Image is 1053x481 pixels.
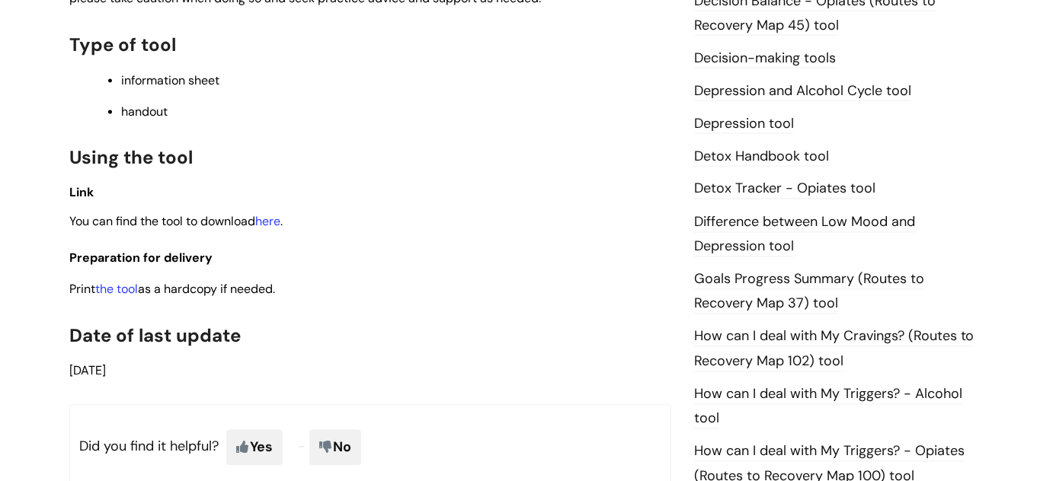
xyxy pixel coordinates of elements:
span: Print as a hardcopy if needed. [69,282,275,298]
span: Yes [226,430,283,465]
span: Preparation for delivery [69,250,213,266]
span: Using the tool [69,146,193,170]
a: Goals Progress Summary (Routes to Recovery Map 37) tool [694,270,924,314]
span: handout [121,104,168,119]
a: here [255,214,280,230]
span: information sheet [121,72,219,88]
span: Type of tool [69,33,176,56]
a: Depression and Alcohol Cycle tool [694,81,911,101]
a: Detox Handbook tool [694,147,829,167]
span: Date of last update [69,324,241,348]
a: Depression tool [694,114,794,134]
a: How can I deal with My Triggers? - Alcohol tool [694,385,962,429]
span: [DATE] [69,363,106,379]
a: Decision-making tools [694,49,836,68]
a: Detox Tracker - Opiates tool [694,180,875,199]
span: No [309,430,361,465]
a: the tool [95,282,138,298]
a: Difference between Low Mood and Depression tool [694,213,915,257]
span: You can find the tool to download . [69,214,283,230]
span: Link [69,185,94,201]
a: How can I deal with My Cravings? (Routes to Recovery Map 102) tool [694,327,975,371]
